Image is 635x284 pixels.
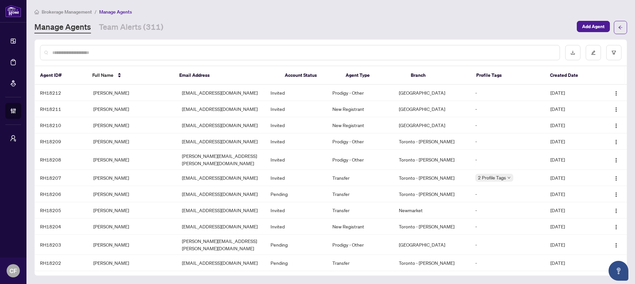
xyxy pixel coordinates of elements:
img: Logo [614,158,619,163]
img: Logo [614,123,619,128]
th: Email Address [174,66,280,85]
td: [EMAIL_ADDRESS][DOMAIN_NAME] [177,186,265,202]
td: Pending [265,186,327,202]
button: Logo [611,239,621,250]
td: - [470,202,545,218]
th: Full Name [87,66,174,85]
td: [PERSON_NAME] [88,150,177,170]
img: Logo [614,261,619,266]
th: Account Status [279,66,340,85]
td: [PERSON_NAME] [88,186,177,202]
td: Prodigy - Other [327,85,394,101]
td: - [470,186,545,202]
td: Transfer [327,186,394,202]
td: [EMAIL_ADDRESS][DOMAIN_NAME] [177,255,265,271]
td: - [470,117,545,133]
span: down [507,176,511,179]
span: Add Agent [582,21,605,32]
td: - [470,218,545,235]
td: Newmarket [394,202,470,218]
td: Invited [265,133,327,150]
td: - [470,255,545,271]
span: Manage Agents [99,9,132,15]
img: Logo [614,139,619,145]
td: Invited [265,170,327,186]
td: [DATE] [545,218,598,235]
li: / [95,8,97,16]
span: Full Name [92,71,113,79]
th: Branch [405,66,471,85]
td: [EMAIL_ADDRESS][DOMAIN_NAME] [177,218,265,235]
td: Transfer [327,255,394,271]
td: Prodigy - Other [327,150,394,170]
button: Logo [611,120,621,130]
td: RH18202 [35,255,88,271]
td: - [470,101,545,117]
td: Invited [265,218,327,235]
a: Manage Agents [34,22,91,33]
td: Invited [265,85,327,101]
td: [DATE] [545,101,598,117]
span: home [34,10,39,14]
img: Logo [614,192,619,197]
td: [DATE] [545,150,598,170]
td: New Registrant [327,117,394,133]
th: Created Date [545,66,597,85]
td: [PERSON_NAME] [88,85,177,101]
td: [EMAIL_ADDRESS][DOMAIN_NAME] [177,133,265,150]
th: Agent ID# [35,66,87,85]
td: RH18204 [35,218,88,235]
td: RH18205 [35,202,88,218]
td: Pending [265,255,327,271]
td: RH18207 [35,170,88,186]
img: logo [5,5,21,17]
td: RH18210 [35,117,88,133]
td: [PERSON_NAME] [88,101,177,117]
td: [DATE] [545,202,598,218]
button: download [565,45,580,60]
img: Logo [614,243,619,248]
td: RH18211 [35,101,88,117]
span: Brokerage Management [42,9,92,15]
img: Logo [614,224,619,230]
td: [EMAIL_ADDRESS][DOMAIN_NAME] [177,101,265,117]
td: Prodigy - Other [327,133,394,150]
td: RH18206 [35,186,88,202]
span: 2 Profile Tags [478,174,506,181]
td: [PERSON_NAME][EMAIL_ADDRESS][PERSON_NAME][DOMAIN_NAME] [177,150,265,170]
button: Logo [611,104,621,114]
td: [PERSON_NAME] [88,133,177,150]
td: Toronto - [PERSON_NAME] [394,186,470,202]
span: arrow-left [618,25,623,30]
button: edit [586,45,601,60]
button: Logo [611,87,621,98]
td: RH18203 [35,235,88,255]
td: Invited [265,101,327,117]
button: Logo [611,136,621,147]
td: [DATE] [545,170,598,186]
td: [DATE] [545,133,598,150]
img: Logo [614,107,619,112]
span: filter [612,50,616,55]
td: [DATE] [545,85,598,101]
td: Toronto - [PERSON_NAME] [394,255,470,271]
td: [PERSON_NAME] [88,218,177,235]
td: RH18209 [35,133,88,150]
td: [EMAIL_ADDRESS][DOMAIN_NAME] [177,202,265,218]
td: Invited [265,202,327,218]
img: Logo [614,208,619,213]
td: [GEOGRAPHIC_DATA] [394,85,470,101]
td: - [470,235,545,255]
td: [GEOGRAPHIC_DATA] [394,235,470,255]
span: edit [591,50,596,55]
button: Logo [611,189,621,199]
button: Logo [611,172,621,183]
td: [EMAIL_ADDRESS][DOMAIN_NAME] [177,85,265,101]
button: Logo [611,258,621,268]
td: - [470,85,545,101]
td: [PERSON_NAME] [88,235,177,255]
img: Logo [614,176,619,181]
td: [PERSON_NAME] [88,255,177,271]
td: Toronto - [PERSON_NAME] [394,170,470,186]
td: [DATE] [545,255,598,271]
